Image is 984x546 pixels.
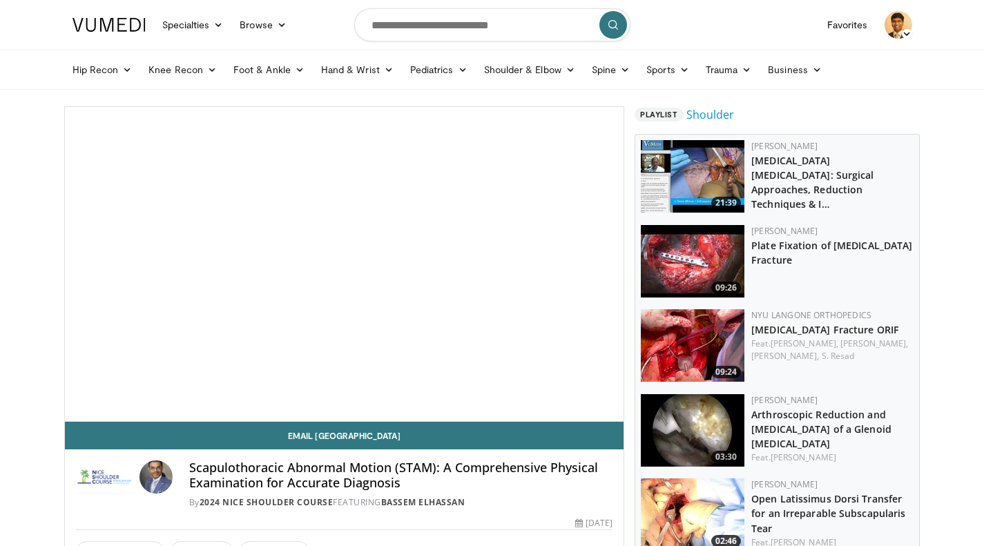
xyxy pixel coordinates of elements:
a: [MEDICAL_DATA] [MEDICAL_DATA]: Surgical Approaches, Reduction Techniques & I… [751,154,874,211]
a: 21:39 [641,140,744,213]
a: Shoulder [686,106,734,123]
img: 2024 Nice Shoulder Course [76,460,134,494]
a: [PERSON_NAME] [751,140,818,152]
a: Hip Recon [64,56,141,84]
a: Email [GEOGRAPHIC_DATA] [65,422,624,449]
span: Playlist [635,108,683,121]
div: Feat. [751,451,914,464]
a: [PERSON_NAME], [751,350,819,362]
div: By FEATURING [189,496,612,509]
div: [DATE] [575,517,612,529]
a: Specialties [154,11,232,39]
a: Spine [583,56,638,84]
img: Avatar [885,11,912,39]
div: Feat. [751,338,914,362]
a: 09:24 [641,309,744,382]
a: 09:26 [641,225,744,298]
a: [MEDICAL_DATA] Fracture ORIF [751,323,899,336]
a: NYU Langone Orthopedics [751,309,871,321]
a: 2024 Nice Shoulder Course [200,496,334,508]
video-js: Video Player [65,107,624,422]
img: VuMedi Logo [73,18,146,32]
a: Trauma [697,56,760,84]
img: Avatar [139,460,173,494]
a: 03:30 [641,394,744,467]
a: Arthroscopic Reduction and [MEDICAL_DATA] of a Glenoid [MEDICAL_DATA] [751,408,891,450]
a: Sports [638,56,697,84]
a: Knee Recon [140,56,225,84]
img: c0f8b341-bd52-415c-9a99-9e1fc8532278.150x105_q85_crop-smart_upscale.jpg [641,140,744,213]
img: Picture_4_42_2.png.150x105_q85_crop-smart_upscale.jpg [641,225,744,298]
a: Plate Fixation of [MEDICAL_DATA] Fracture [751,239,912,266]
a: Hand & Wrist [313,56,402,84]
a: [PERSON_NAME], [771,338,838,349]
a: Bassem Elhassan [381,496,465,508]
h4: Scapulothoracic Abnormal Motion (STAM): A Comprehensive Physical Examination for Accurate Diagnosis [189,460,612,490]
a: [PERSON_NAME] [751,394,818,406]
span: 03:30 [711,451,741,463]
a: Shoulder & Elbow [476,56,583,84]
a: [PERSON_NAME] [751,225,818,237]
a: [PERSON_NAME], [840,338,908,349]
a: Open Latissimus Dorsi Transfer for an Irreparable Subscapularis Tear [751,492,905,534]
img: 2f28f918-9a95-45dc-a550-9076ad1d249d.150x105_q85_crop-smart_upscale.jpg [641,394,744,467]
a: S. Resad [822,350,855,362]
span: 21:39 [711,197,741,209]
a: Business [760,56,830,84]
a: Foot & Ankle [225,56,313,84]
a: [PERSON_NAME] [771,451,836,463]
img: dab13d9a-5f39-4bb1-99b3-9fa4124e99fb.jpg.150x105_q85_crop-smart_upscale.jpg [641,309,744,382]
span: 09:24 [711,366,741,378]
a: [PERSON_NAME] [751,478,818,490]
input: Search topics, interventions [354,8,630,41]
a: Pediatrics [402,56,476,84]
a: Browse [231,11,295,39]
a: Favorites [819,11,876,39]
span: 09:26 [711,282,741,294]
